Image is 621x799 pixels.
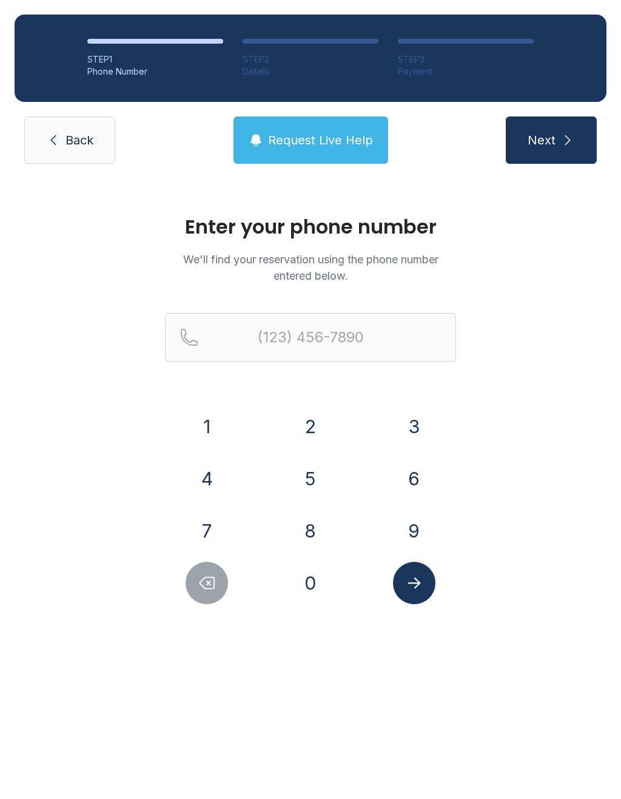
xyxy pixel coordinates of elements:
[165,313,456,362] input: Reservation phone number
[289,562,332,604] button: 0
[393,405,435,448] button: 3
[528,132,556,149] span: Next
[393,457,435,500] button: 6
[393,562,435,604] button: Submit lookup form
[87,53,223,66] div: STEP 1
[186,457,228,500] button: 4
[165,217,456,237] h1: Enter your phone number
[243,66,378,78] div: Details
[289,405,332,448] button: 2
[289,510,332,552] button: 8
[398,66,534,78] div: Payment
[165,251,456,284] p: We'll find your reservation using the phone number entered below.
[289,457,332,500] button: 5
[65,132,93,149] span: Back
[268,132,373,149] span: Request Live Help
[398,53,534,66] div: STEP 3
[393,510,435,552] button: 9
[243,53,378,66] div: STEP 2
[186,405,228,448] button: 1
[87,66,223,78] div: Phone Number
[186,510,228,552] button: 7
[186,562,228,604] button: Delete number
